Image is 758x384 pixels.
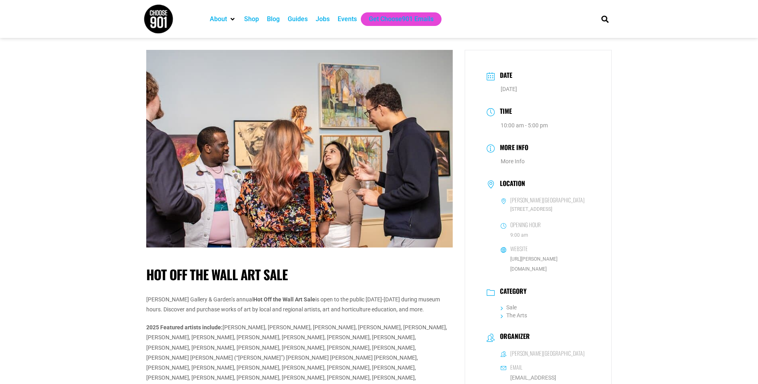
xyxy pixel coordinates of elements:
[496,143,528,154] h3: More Info
[510,245,528,252] h6: Website
[244,14,259,24] a: Shop
[206,12,588,26] nav: Main nav
[369,14,434,24] a: Get Choose901 Emails
[267,14,280,24] a: Blog
[288,14,308,24] a: Guides
[146,267,453,283] h1: Hot Off the Wall Art Sale
[501,304,517,311] a: Sale
[510,256,557,272] a: [URL][PERSON_NAME][DOMAIN_NAME]
[501,158,525,164] a: More Info
[496,106,512,118] h3: Time
[146,295,453,315] p: [PERSON_NAME] Gallery & Garden’s annual is open to the public [DATE]-[DATE] during museum hours. ...
[206,12,240,26] div: About
[510,364,522,371] h6: Email
[501,206,590,213] span: [STREET_ADDRESS]
[253,296,315,303] strong: Hot Off the Wall Art Sale
[496,70,512,82] h3: Date
[510,221,541,228] h6: Opening Hour
[501,86,517,92] span: [DATE]
[496,180,525,189] h3: Location
[316,14,330,24] a: Jobs
[146,324,223,331] strong: 2025 Featured artists include:
[510,350,585,357] h6: [PERSON_NAME][GEOGRAPHIC_DATA]
[598,12,611,26] div: Search
[496,287,527,297] h3: Category
[210,14,227,24] a: About
[501,230,541,240] span: 9:00 am
[510,196,585,204] h6: [PERSON_NAME][GEOGRAPHIC_DATA]
[496,333,530,342] h3: Organizer
[501,122,548,129] abbr: 10:00 am - 5:00 pm
[338,14,357,24] a: Events
[501,312,527,319] a: The Arts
